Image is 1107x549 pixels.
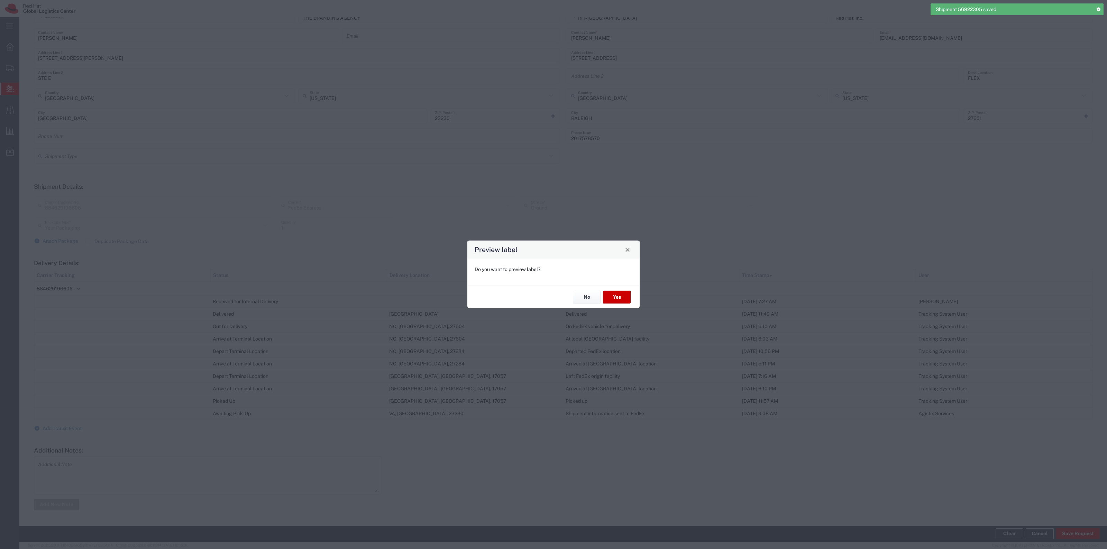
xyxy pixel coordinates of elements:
[603,291,631,304] button: Yes
[573,291,601,304] button: No
[623,245,632,254] button: Close
[936,6,996,13] span: Shipment 56922305 saved
[475,266,632,273] p: Do you want to preview label?
[475,244,518,254] h4: Preview label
